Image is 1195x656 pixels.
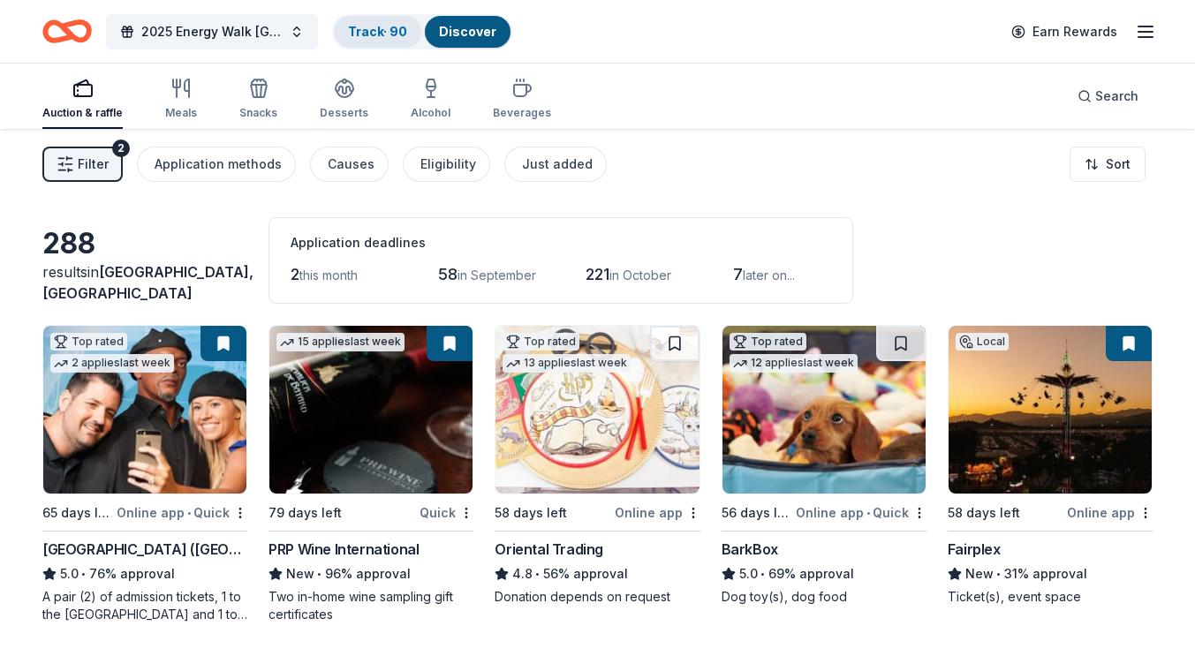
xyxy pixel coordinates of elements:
[269,326,473,494] img: Image for PRP Wine International
[722,588,927,606] div: Dog toy(s), dog food
[512,563,533,584] span: 4.8
[965,563,994,584] span: New
[291,265,299,283] span: 2
[420,154,476,175] div: Eligibility
[503,333,579,351] div: Top rated
[495,588,700,606] div: Donation depends on request
[948,325,1153,606] a: Image for FairplexLocal58 days leftOnline appFairplexNew•31% approvalTicket(s), event space
[495,502,567,524] div: 58 days left
[403,147,490,182] button: Eligibility
[165,71,197,129] button: Meals
[42,539,247,560] div: [GEOGRAPHIC_DATA] ([GEOGRAPHIC_DATA])
[730,333,806,351] div: Top rated
[268,588,473,623] div: Two in-home wine sampling gift certificates
[439,24,496,39] a: Discover
[106,14,318,49] button: 2025 Energy Walk [GEOGRAPHIC_DATA]
[137,147,296,182] button: Application methods
[743,268,795,283] span: later on...
[1001,16,1128,48] a: Earn Rewards
[268,539,419,560] div: PRP Wine International
[1095,86,1138,107] span: Search
[522,154,593,175] div: Just added
[948,563,1153,584] div: 31% approval
[310,147,389,182] button: Causes
[495,563,700,584] div: 56% approval
[239,71,277,129] button: Snacks
[78,154,109,175] span: Filter
[796,501,927,524] div: Online app Quick
[320,106,368,120] div: Desserts
[239,106,277,120] div: Snacks
[112,139,130,157] div: 2
[722,502,792,524] div: 56 days left
[42,502,113,524] div: 65 days left
[318,567,322,581] span: •
[733,265,743,283] span: 7
[536,567,541,581] span: •
[996,567,1001,581] span: •
[730,354,858,373] div: 12 applies last week
[50,333,127,351] div: Top rated
[42,106,123,120] div: Auction & raffle
[42,263,253,302] span: [GEOGRAPHIC_DATA], [GEOGRAPHIC_DATA]
[609,268,671,283] span: in October
[42,325,247,623] a: Image for Hollywood Wax Museum (Hollywood)Top rated2 applieslast week65 days leftOnline app•Quick...
[299,268,358,283] span: this month
[42,11,92,52] a: Home
[1106,154,1131,175] span: Sort
[42,147,123,182] button: Filter2
[722,539,778,560] div: BarkBox
[320,71,368,129] button: Desserts
[286,563,314,584] span: New
[42,71,123,129] button: Auction & raffle
[722,325,927,606] a: Image for BarkBoxTop rated12 applieslast week56 days leftOnline app•QuickBarkBox5.0•69% approvalD...
[348,24,407,39] a: Track· 90
[81,567,86,581] span: •
[739,563,758,584] span: 5.0
[458,268,536,283] span: in September
[866,506,870,520] span: •
[43,326,246,494] img: Image for Hollywood Wax Museum (Hollywood)
[949,326,1152,494] img: Image for Fairplex
[493,71,551,129] button: Beverages
[291,232,831,253] div: Application deadlines
[50,354,174,373] div: 2 applies last week
[42,261,247,304] div: results
[268,325,473,623] a: Image for PRP Wine International15 applieslast week79 days leftQuickPRP Wine InternationalNew•96%...
[60,563,79,584] span: 5.0
[1063,79,1153,114] button: Search
[332,14,512,49] button: Track· 90Discover
[948,588,1153,606] div: Ticket(s), event space
[42,226,247,261] div: 288
[503,354,631,373] div: 13 applies last week
[268,563,473,584] div: 96% approval
[615,501,700,524] div: Online app
[328,154,374,175] div: Causes
[722,563,927,584] div: 69% approval
[495,539,603,560] div: Oriental Trading
[141,21,283,42] span: 2025 Energy Walk [GEOGRAPHIC_DATA]
[420,501,473,524] div: Quick
[276,333,405,351] div: 15 applies last week
[411,106,450,120] div: Alcohol
[948,502,1020,524] div: 58 days left
[165,106,197,120] div: Meals
[504,147,607,182] button: Just added
[1070,147,1146,182] button: Sort
[722,326,926,494] img: Image for BarkBox
[956,333,1009,351] div: Local
[495,326,699,494] img: Image for Oriental Trading
[411,71,450,129] button: Alcohol
[42,588,247,623] div: A pair (2) of admission tickets, 1 to the [GEOGRAPHIC_DATA] and 1 to the [GEOGRAPHIC_DATA]
[948,539,1001,560] div: Fairplex
[268,502,342,524] div: 79 days left
[187,506,191,520] span: •
[586,265,609,283] span: 221
[42,563,247,584] div: 76% approval
[117,501,247,524] div: Online app Quick
[1067,501,1153,524] div: Online app
[495,325,700,606] a: Image for Oriental TradingTop rated13 applieslast week58 days leftOnline appOriental Trading4.8•5...
[493,106,551,120] div: Beverages
[155,154,282,175] div: Application methods
[760,567,765,581] span: •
